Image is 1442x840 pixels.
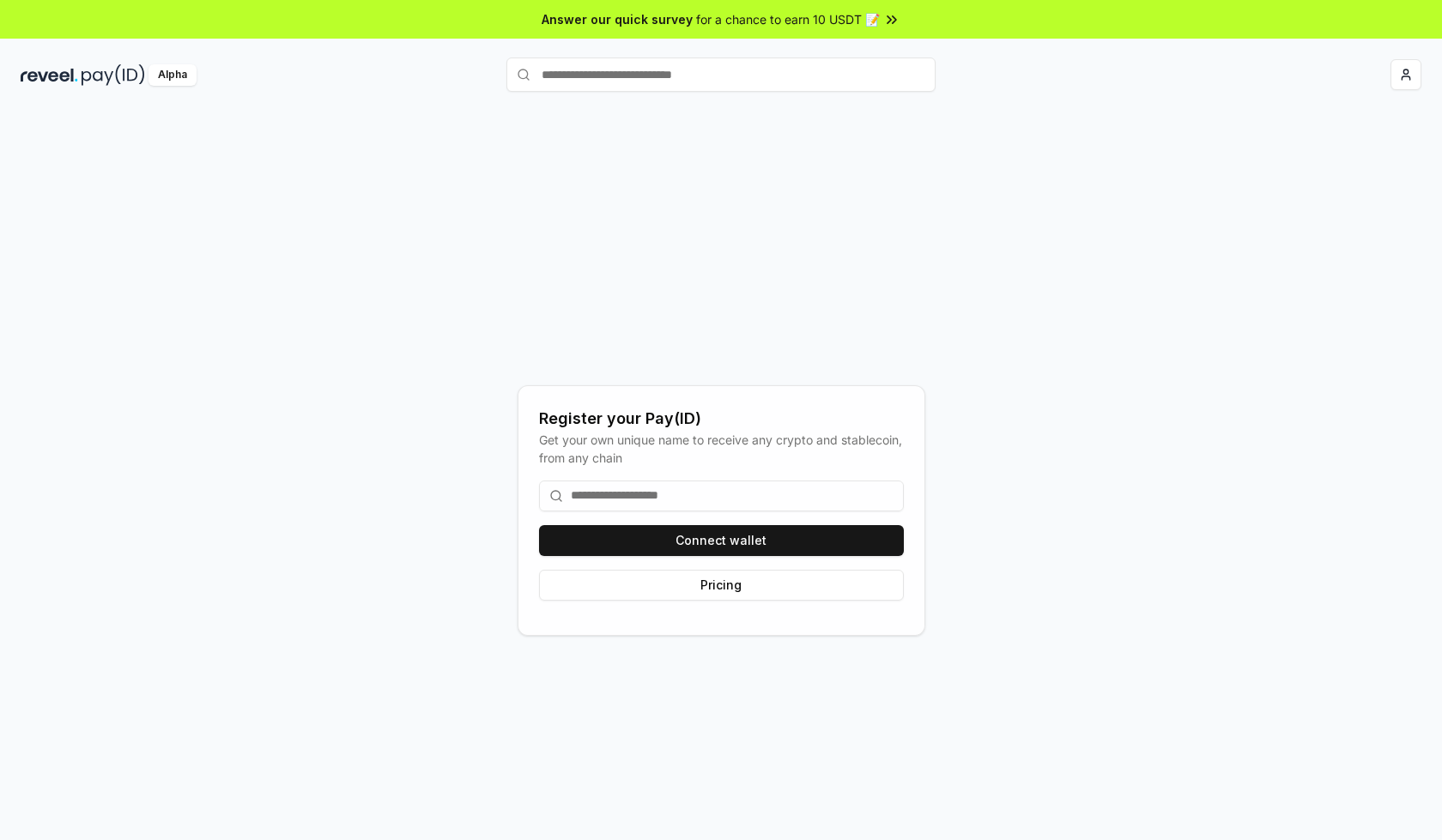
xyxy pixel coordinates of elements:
[148,64,197,86] div: Alpha
[539,407,904,431] div: Register your Pay(ID)
[696,10,880,28] span: for a chance to earn 10 USDT 📝
[82,64,145,86] img: pay_id
[539,525,904,556] button: Connect wallet
[539,431,904,467] div: Get your own unique name to receive any crypto and stablecoin, from any chain
[21,64,78,86] img: reveel_dark
[542,10,693,28] span: Answer our quick survey
[539,570,904,601] button: Pricing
